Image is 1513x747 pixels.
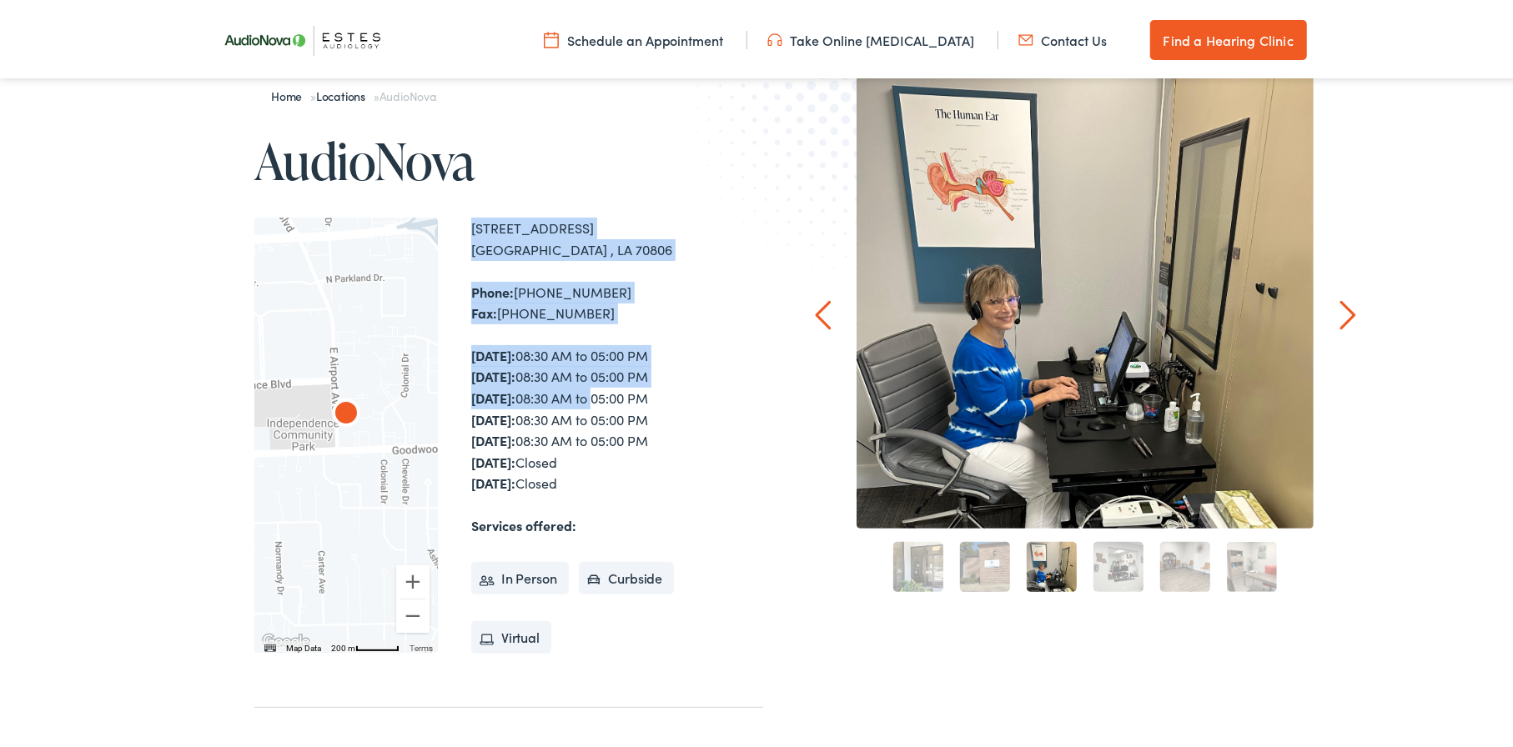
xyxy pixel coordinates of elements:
[316,84,374,101] a: Locations
[259,628,314,649] img: Google
[1227,539,1277,589] a: 6
[960,539,1010,589] a: 2
[767,28,975,46] a: Take Online [MEDICAL_DATA]
[471,449,515,468] strong: [DATE]:
[1018,28,1033,46] img: utility icon
[331,640,355,649] span: 200 m
[544,28,559,46] img: utility icon
[471,342,763,491] div: 08:30 AM to 05:00 PM 08:30 AM to 05:00 PM 08:30 AM to 05:00 PM 08:30 AM to 05:00 PM 08:30 AM to 0...
[254,130,763,185] h1: AudioNova
[544,28,724,46] a: Schedule an Appointment
[471,214,763,257] div: [STREET_ADDRESS] [GEOGRAPHIC_DATA] , LA 70806
[893,539,943,589] a: 1
[1093,539,1144,589] a: 4
[286,639,321,651] button: Map Data
[767,28,782,46] img: utility icon
[471,618,551,651] li: Virtual
[471,407,515,425] strong: [DATE]:
[471,559,569,592] li: In Person
[271,84,436,101] span: » »
[471,385,515,404] strong: [DATE]:
[1018,28,1108,46] a: Contact Us
[1027,539,1077,589] a: 3
[326,392,366,432] div: AudioNova
[410,640,433,649] a: Terms (opens in new tab)
[471,278,763,321] div: [PHONE_NUMBER] [PHONE_NUMBER]
[1340,297,1356,327] a: Next
[816,297,832,327] a: Prev
[471,300,497,318] strong: Fax:
[326,638,405,649] button: Map Scale: 200 m per 49 pixels
[579,559,675,592] li: Curbside
[259,628,314,649] a: Open this area in Google Maps (opens a new window)
[380,84,436,101] span: AudioNova
[396,562,430,595] button: Zoom in
[471,513,576,531] strong: Services offered:
[471,428,515,446] strong: [DATE]:
[1160,539,1210,589] a: 5
[396,596,430,629] button: Zoom out
[471,279,514,298] strong: Phone:
[471,363,515,382] strong: [DATE]:
[471,343,515,361] strong: [DATE]:
[1150,17,1307,57] a: Find a Hearing Clinic
[264,639,276,651] button: Keyboard shortcuts
[271,84,310,101] a: Home
[471,470,515,489] strong: [DATE]:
